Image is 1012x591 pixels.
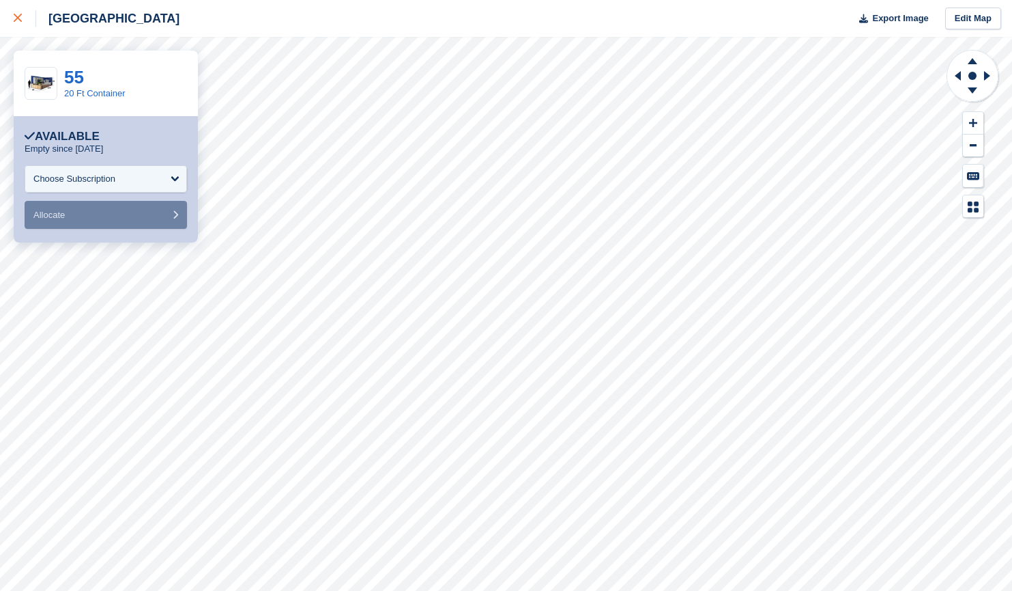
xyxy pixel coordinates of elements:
button: Allocate [25,201,187,229]
a: 55 [64,67,84,87]
button: Export Image [851,8,929,30]
span: Allocate [33,210,65,220]
div: Available [25,130,100,143]
button: Keyboard Shortcuts [963,165,983,187]
p: Empty since [DATE] [25,143,103,154]
div: Choose Subscription [33,172,115,186]
img: 20-ft-container%20(34).jpg [25,72,57,96]
a: 20 Ft Container [64,88,126,98]
button: Map Legend [963,195,983,218]
span: Export Image [872,12,928,25]
div: [GEOGRAPHIC_DATA] [36,10,179,27]
a: Edit Map [945,8,1001,30]
button: Zoom In [963,112,983,135]
button: Zoom Out [963,135,983,157]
